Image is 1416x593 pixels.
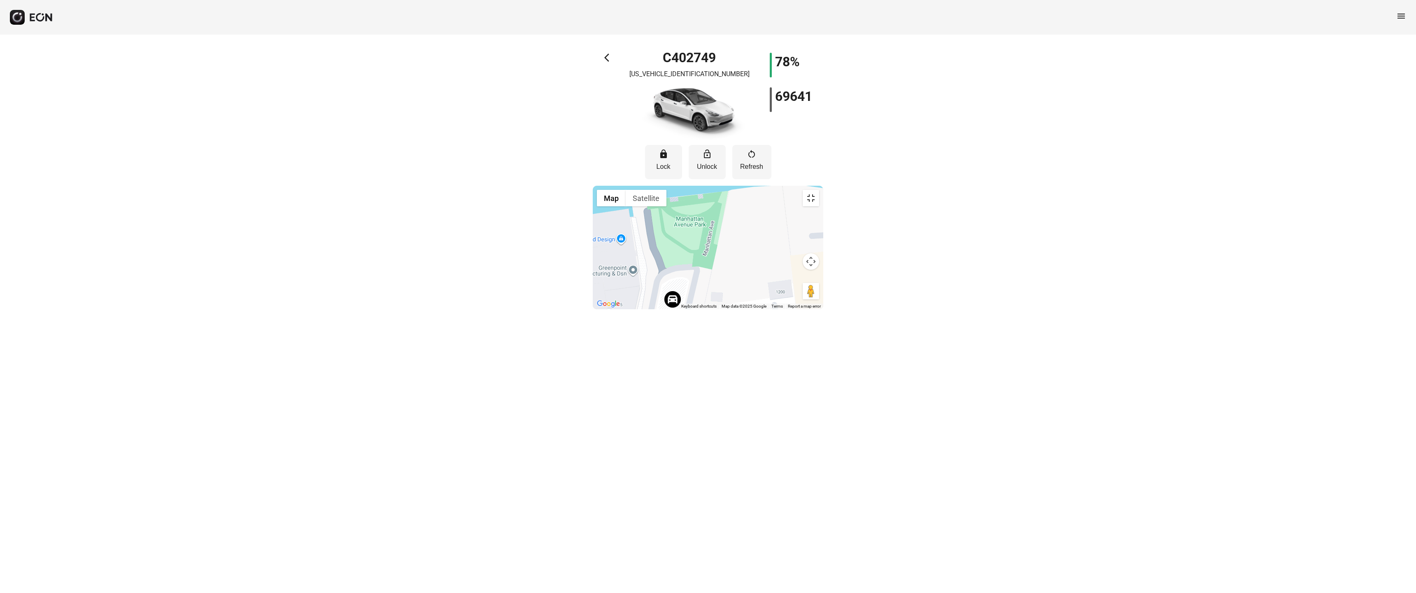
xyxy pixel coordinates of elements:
button: Lock [645,145,682,179]
span: restart_alt [747,149,757,159]
button: Refresh [732,145,771,179]
button: Map camera controls [803,253,819,270]
p: Refresh [736,162,767,172]
a: Report a map error [788,304,821,308]
span: lock [659,149,668,159]
span: lock_open [702,149,712,159]
span: menu [1396,11,1406,21]
p: Lock [649,162,678,172]
span: arrow_back_ios [604,53,614,63]
span: Map data ©2025 Google [722,304,766,308]
h1: C402749 [663,53,716,63]
p: Unlock [693,162,722,172]
button: Toggle fullscreen view [803,190,819,206]
img: Google [595,299,622,309]
h1: 69641 [775,91,812,101]
p: [US_VEHICLE_IDENTIFICATION_NUMBER] [629,69,750,79]
h1: 78% [775,57,800,67]
button: Unlock [689,145,726,179]
button: Keyboard shortcuts [681,304,717,309]
a: Open this area in Google Maps (opens a new window) [595,299,622,309]
button: Show street map [597,190,626,206]
a: Terms [771,304,783,308]
img: car [632,82,747,140]
button: Drag Pegman onto the map to open Street View [803,283,819,299]
button: Show satellite imagery [626,190,666,206]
